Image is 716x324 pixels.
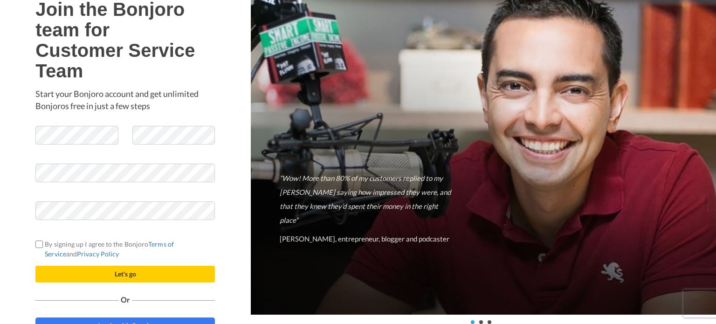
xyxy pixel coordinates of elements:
[35,266,215,283] button: Let's go
[119,296,132,303] span: Or
[35,88,215,112] p: Start your Bonjoro account and get unlimited Bonjoros free in just a few steps
[35,40,195,81] b: Customer Service Team
[280,171,455,227] p: “Wow! More than 80% of my customers replied to my [PERSON_NAME] saying how impressed they were, a...
[35,239,215,259] label: By signing up I agree to the Bonjoro and
[77,250,119,258] a: Privacy Policy
[45,240,174,258] a: Terms of Service
[280,232,455,246] p: [PERSON_NAME], entrepreneur, blogger and podcaster
[35,241,43,248] input: By signing up I agree to the BonjoroTerms of ServiceandPrivacy Policy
